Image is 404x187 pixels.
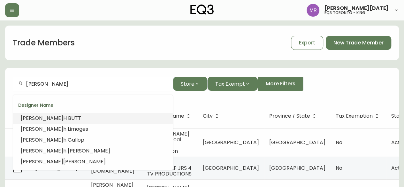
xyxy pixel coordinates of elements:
input: Search [26,81,168,87]
span: [PERSON_NAME] [21,125,63,133]
span: [PERSON_NAME] [63,158,106,165]
span: [PERSON_NAME][DATE] [324,6,389,11]
span: Tax Exemption [336,114,373,118]
span: City [203,113,221,119]
img: logo [190,4,214,15]
span: h Limoges [63,125,88,133]
span: No [336,164,342,172]
span: City [203,114,213,118]
span: More Filters [266,80,295,87]
img: 433a7fc21d7050a523c0a08e44de74d9 [307,4,319,17]
button: New Trade Member [326,36,391,50]
span: h Gallop [63,136,84,144]
span: Tax Exemption [336,113,381,119]
span: [GEOGRAPHIC_DATA] [203,139,259,146]
div: Designer Name [13,97,173,113]
span: Export [299,39,315,46]
span: h [PERSON_NAME] [63,147,110,154]
span: [GEOGRAPHIC_DATA] [269,139,325,146]
span: [GEOGRAPHIC_DATA] [203,164,259,172]
div: Contact Name [13,167,173,183]
button: Tax Exempt [207,77,258,91]
span: Province / State [269,113,318,119]
span: [PERSON_NAME] [21,158,63,165]
span: [PERSON_NAME] [21,136,63,144]
h1: Trade Members [13,37,75,48]
span: Tax Exempt [215,80,245,88]
button: Export [291,36,323,50]
span: Store [181,80,194,88]
span: H BUTT [63,114,81,122]
span: [GEOGRAPHIC_DATA] [269,164,325,172]
h5: eq3 toronto - king [324,11,365,15]
span: New Trade Member [333,39,384,46]
span: [PERSON_NAME] [21,114,63,122]
span: [PERSON_NAME] [21,147,63,154]
button: Store [173,77,207,91]
button: More Filters [258,77,303,91]
span: No [336,139,342,146]
span: Province / State [269,114,310,118]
